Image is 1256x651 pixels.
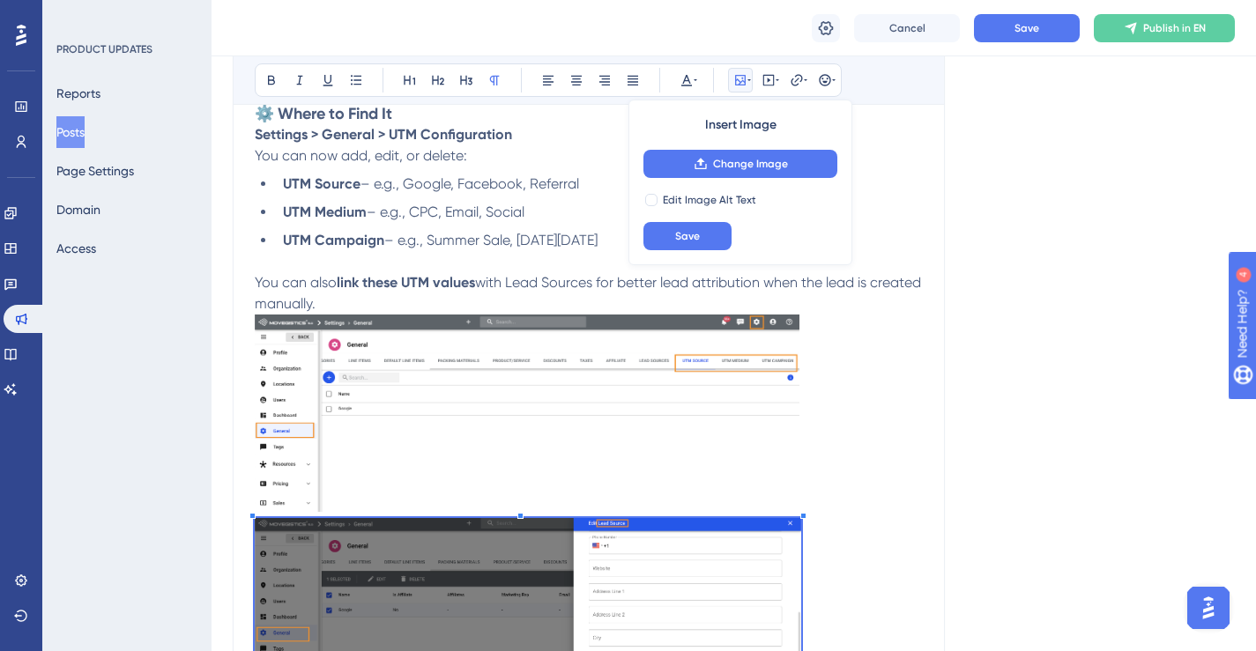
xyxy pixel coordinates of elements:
[1014,21,1039,35] span: Save
[56,155,134,187] button: Page Settings
[56,194,100,226] button: Domain
[56,42,152,56] div: PRODUCT UPDATES
[643,222,732,250] button: Save
[283,203,367,220] strong: UTM Medium
[889,21,925,35] span: Cancel
[255,104,392,123] strong: ⚙️ Where to Find It
[255,274,925,312] span: with Lead Sources for better lead attribution when the lead is created manually.
[56,233,96,264] button: Access
[384,232,598,248] span: – e.g., Summer Sale, [DATE][DATE]
[41,4,110,26] span: Need Help?
[643,150,837,178] button: Change Image
[663,193,756,207] span: Edit Image Alt Text
[123,9,128,23] div: 4
[255,126,512,143] strong: Settings > General > UTM Configuration
[360,175,579,192] span: – e.g., Google, Facebook, Referral
[713,157,788,171] span: Change Image
[1094,14,1235,42] button: Publish in EN
[854,14,960,42] button: Cancel
[56,116,85,148] button: Posts
[1182,581,1235,634] iframe: UserGuiding AI Assistant Launcher
[705,115,777,136] span: Insert Image
[255,274,337,291] span: You can also
[675,229,700,243] span: Save
[56,78,100,109] button: Reports
[367,203,524,220] span: – e.g., CPC, Email, Social
[974,14,1080,42] button: Save
[337,274,475,291] strong: link these UTM values
[255,147,467,164] span: You can now add, edit, or delete:
[283,175,360,192] strong: UTM Source
[1143,21,1206,35] span: Publish in EN
[283,232,384,248] strong: UTM Campaign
